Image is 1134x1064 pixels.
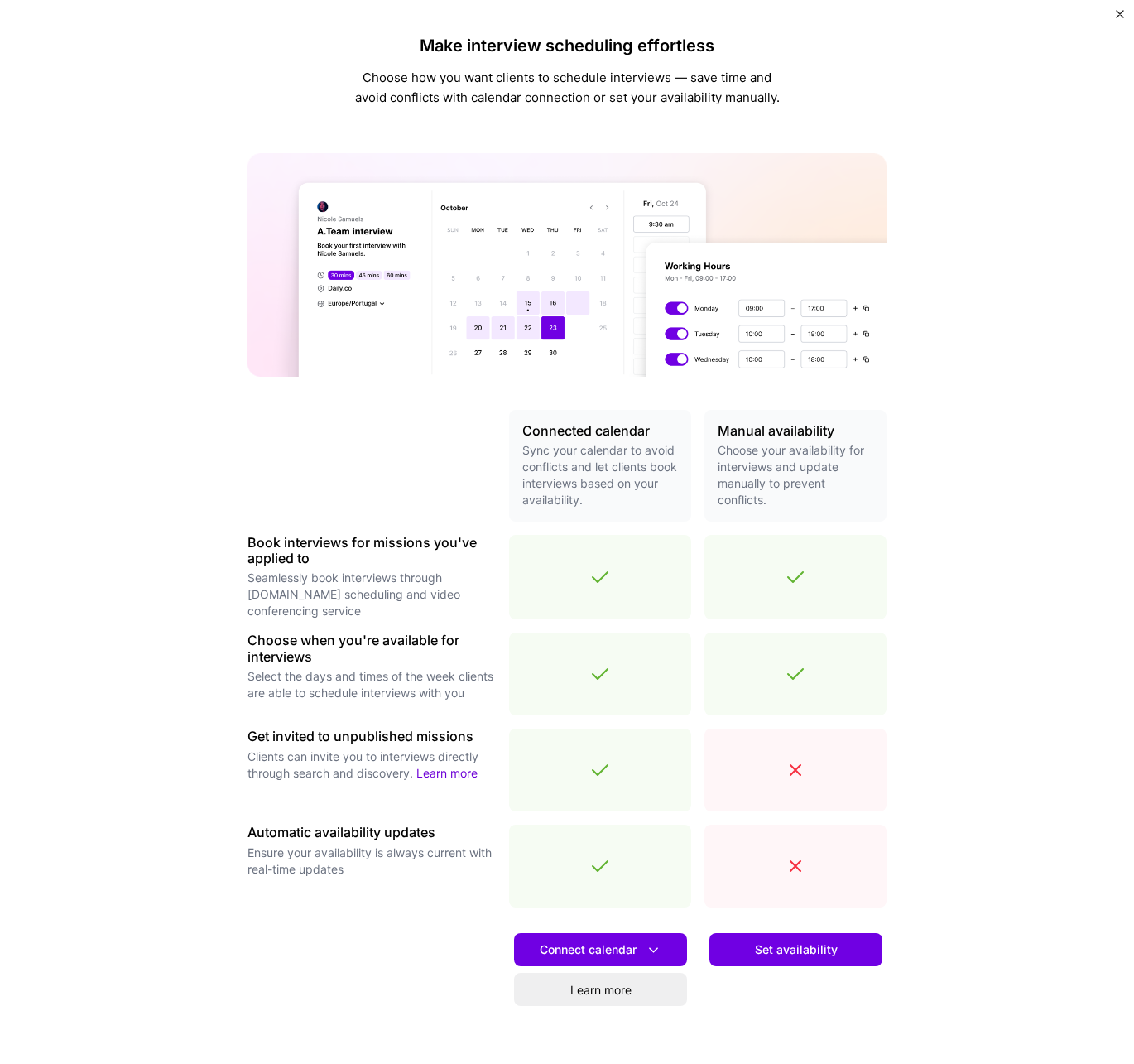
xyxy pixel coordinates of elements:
[416,766,478,780] a: Learn more
[247,570,496,619] p: Seamlessly book interviews through [DOMAIN_NAME] scheduling and video conferencing service
[247,633,496,664] h3: Choose when you're available for interviews
[645,941,662,959] i: icon DownArrowWhite
[247,668,496,701] p: Select the days and times of the week clients are able to schedule interviews with you
[718,442,873,508] p: Choose your availability for interviews and update manually to prevent conflicts.
[247,153,887,377] img: A.Team calendar banner
[755,941,838,958] span: Set availability
[247,825,496,840] h3: Automatic availability updates
[540,941,662,959] span: Connect calendar
[352,36,782,55] h4: Make interview scheduling effortless
[352,68,782,108] p: Choose how you want clients to schedule interviews — save time and avoid conflicts with calendar ...
[514,973,687,1006] a: Learn more
[718,423,873,439] h3: Manual availability
[247,729,496,744] h3: Get invited to unpublished missions
[247,535,496,566] h3: Book interviews for missions you've applied to
[709,933,882,966] button: Set availability
[522,423,678,439] h3: Connected calendar
[247,845,496,878] p: Ensure your availability is always current with real-time updates
[514,933,687,966] button: Connect calendar
[1116,10,1124,27] button: Close
[522,442,678,508] p: Sync your calendar to avoid conflicts and let clients book interviews based on your availability.
[247,749,496,782] p: Clients can invite you to interviews directly through search and discovery.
